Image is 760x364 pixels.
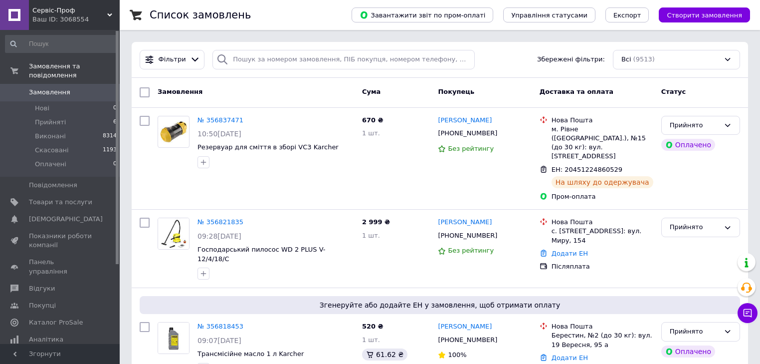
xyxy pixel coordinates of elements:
div: Оплачено [661,346,715,358]
a: Фото товару [158,116,190,148]
h1: Список замовлень [150,9,251,21]
span: Замовлення та повідомлення [29,62,120,80]
span: Покупці [29,301,56,310]
span: Повідомлення [29,181,77,190]
span: Доставка та оплата [540,88,613,95]
div: [PHONE_NUMBER] [436,127,499,140]
span: Каталог ProSale [29,318,83,327]
div: Прийнято [670,120,720,131]
span: 09:07[DATE] [197,337,241,345]
a: № 356837471 [197,116,243,124]
div: Нова Пошта [552,116,653,125]
a: Трансмісійне масло 1 л Karcher [197,350,304,358]
span: 1 шт. [362,129,380,137]
span: 1 шт. [362,336,380,344]
span: Замовлення [158,88,202,95]
a: [PERSON_NAME] [438,322,492,332]
img: Фото товару [158,120,189,143]
span: 8314 [103,132,117,141]
button: Створити замовлення [659,7,750,22]
button: Управління статусами [503,7,595,22]
span: 0 [113,104,117,113]
span: Панель управління [29,258,92,276]
input: Пошук за номером замовлення, ПІБ покупця, номером телефону, Email, номером накладної [212,50,475,69]
span: (9513) [633,55,655,63]
span: 1 шт. [362,232,380,239]
span: Товари та послуги [29,198,92,207]
span: 520 ₴ [362,323,383,330]
span: 6 [113,118,117,127]
a: № 356821835 [197,218,243,226]
a: Додати ЕН [552,250,588,257]
span: Замовлення [29,88,70,97]
span: Експорт [613,11,641,19]
a: Додати ЕН [552,354,588,362]
div: [PHONE_NUMBER] [436,334,499,347]
span: Прийняті [35,118,66,127]
div: [PHONE_NUMBER] [436,229,499,242]
a: Фото товару [158,322,190,354]
div: Нова Пошта [552,218,653,227]
span: Без рейтингу [448,247,494,254]
span: 09:28[DATE] [197,232,241,240]
span: 100% [448,351,466,359]
span: Статус [661,88,686,95]
span: Управління статусами [511,11,587,19]
div: Берестин, №2 (до 30 кг): вул. 19 Вересня, 95 а [552,331,653,349]
span: Без рейтингу [448,145,494,152]
div: Прийнято [670,222,720,233]
span: Cума [362,88,380,95]
span: Збережені фільтри: [537,55,605,64]
div: Прийнято [670,327,720,337]
a: [PERSON_NAME] [438,116,492,125]
div: На шляху до одержувача [552,176,653,188]
span: 670 ₴ [362,116,383,124]
div: Ваш ID: 3068554 [32,15,120,24]
div: Нова Пошта [552,322,653,331]
span: Відгуки [29,284,55,293]
span: ЕН: 20451224860529 [552,166,622,173]
span: Згенеруйте або додайте ЕН у замовлення, щоб отримати оплату [144,300,736,310]
span: Створити замовлення [667,11,742,19]
div: м. Рівне ([GEOGRAPHIC_DATA].), №15 (до 30 кг): вул. [STREET_ADDRESS] [552,125,653,161]
a: Фото товару [158,218,190,250]
span: Всі [621,55,631,64]
div: Пром-оплата [552,192,653,201]
button: Експорт [605,7,649,22]
span: Сервіс-Проф [32,6,107,15]
img: Фото товару [158,218,189,249]
button: Чат з покупцем [738,303,758,323]
span: Нові [35,104,49,113]
span: Завантажити звіт по пром-оплаті [360,10,485,19]
span: Скасовані [35,146,69,155]
span: Показники роботи компанії [29,232,92,250]
input: Пошук [5,35,118,53]
span: Виконані [35,132,66,141]
img: Фото товару [158,323,189,354]
div: 61.62 ₴ [362,349,407,361]
span: Фільтри [159,55,186,64]
span: 0 [113,160,117,169]
a: [PERSON_NAME] [438,218,492,227]
div: Післяплата [552,262,653,271]
a: Створити замовлення [649,11,750,18]
span: 10:50[DATE] [197,130,241,138]
span: Аналітика [29,335,63,344]
div: Оплачено [661,139,715,151]
span: 2 999 ₴ [362,218,390,226]
a: Господарський пилосос WD 2 PLUS V-12/4/18/C [197,246,326,263]
span: 1193 [103,146,117,155]
span: [DEMOGRAPHIC_DATA] [29,215,103,224]
a: № 356818453 [197,323,243,330]
button: Завантажити звіт по пром-оплаті [352,7,493,22]
span: Оплачені [35,160,66,169]
span: Покупець [438,88,474,95]
a: Резервуар для сміття в зборі VC3 Karcher [197,143,339,151]
div: с. [STREET_ADDRESS]: вул. Миру, 154 [552,227,653,245]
